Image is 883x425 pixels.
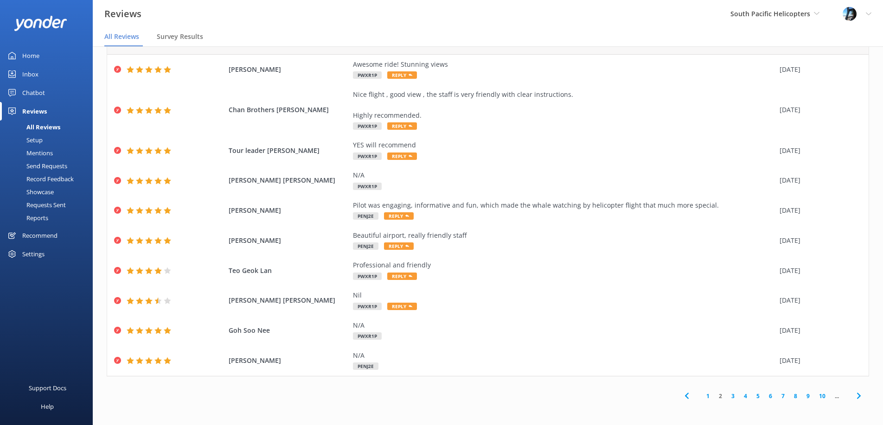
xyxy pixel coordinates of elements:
[353,350,775,361] div: N/A
[789,392,802,400] a: 8
[229,235,348,246] span: [PERSON_NAME]
[830,392,844,400] span: ...
[730,9,810,18] span: South Pacific Helicopters
[22,226,58,245] div: Recommend
[104,6,141,21] h3: Reviews
[353,122,382,130] span: PWXR1P
[387,122,417,130] span: Reply
[14,16,67,31] img: yonder-white-logo.png
[6,121,60,133] div: All Reviews
[229,175,348,185] span: [PERSON_NAME] [PERSON_NAME]
[714,392,727,400] a: 2
[6,172,93,185] a: Record Feedback
[229,266,348,276] span: Teo Geok Lan
[353,212,378,220] span: PENJ2E
[6,133,93,146] a: Setup
[6,133,43,146] div: Setup
[229,205,348,216] span: [PERSON_NAME]
[229,355,348,366] span: [PERSON_NAME]
[353,200,775,210] div: Pilot was engaging, informative and fun, which made the whale watching by helicopter flight that ...
[802,392,814,400] a: 9
[353,273,382,280] span: PWXR1P
[752,392,764,400] a: 5
[780,235,857,246] div: [DATE]
[764,392,777,400] a: 6
[780,64,857,75] div: [DATE]
[353,303,382,310] span: PWXR1P
[6,159,67,172] div: Send Requests
[702,392,714,400] a: 1
[229,146,348,156] span: Tour leader [PERSON_NAME]
[780,105,857,115] div: [DATE]
[353,332,382,340] span: PWXR1P
[6,146,53,159] div: Mentions
[727,392,739,400] a: 3
[353,260,775,270] div: Professional and friendly
[780,295,857,305] div: [DATE]
[6,198,93,211] a: Requests Sent
[353,89,775,121] div: Nice flight , good view , the staff is very friendly with clear instructions. Highly recommended.
[229,325,348,336] span: Goh Soo Nee
[229,295,348,305] span: [PERSON_NAME] [PERSON_NAME]
[780,146,857,156] div: [DATE]
[22,65,38,83] div: Inbox
[353,183,382,190] span: PWXR1P
[353,320,775,330] div: N/A
[780,205,857,216] div: [DATE]
[384,242,414,250] span: Reply
[22,102,47,121] div: Reviews
[229,105,348,115] span: Chan Brothers [PERSON_NAME]
[229,64,348,75] span: [PERSON_NAME]
[22,83,45,102] div: Chatbot
[353,242,378,250] span: PENJ2E
[814,392,830,400] a: 10
[353,362,378,370] span: PENJ2E
[6,146,93,159] a: Mentions
[6,185,54,198] div: Showcase
[387,273,417,280] span: Reply
[157,32,203,41] span: Survey Results
[387,152,417,160] span: Reply
[353,71,382,79] span: PWXR1P
[780,355,857,366] div: [DATE]
[22,46,39,65] div: Home
[6,211,93,224] a: Reports
[780,266,857,276] div: [DATE]
[41,397,54,416] div: Help
[387,303,417,310] span: Reply
[29,379,66,397] div: Support Docs
[6,185,93,198] a: Showcase
[22,245,45,263] div: Settings
[843,7,857,21] img: 145-1635463833.jpg
[353,170,775,180] div: N/A
[353,59,775,70] div: Awesome ride! Stunning views
[353,290,775,300] div: Nil
[6,121,93,133] a: All Reviews
[384,212,414,220] span: Reply
[6,172,74,185] div: Record Feedback
[353,230,775,241] div: Beautiful airport, really friendly staff
[6,211,48,224] div: Reports
[780,175,857,185] div: [DATE]
[104,32,139,41] span: All Reviews
[739,392,752,400] a: 4
[353,140,775,150] div: YES will recommend
[777,392,789,400] a: 7
[780,325,857,336] div: [DATE]
[353,152,382,160] span: PWXR1P
[6,159,93,172] a: Send Requests
[6,198,66,211] div: Requests Sent
[387,71,417,79] span: Reply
